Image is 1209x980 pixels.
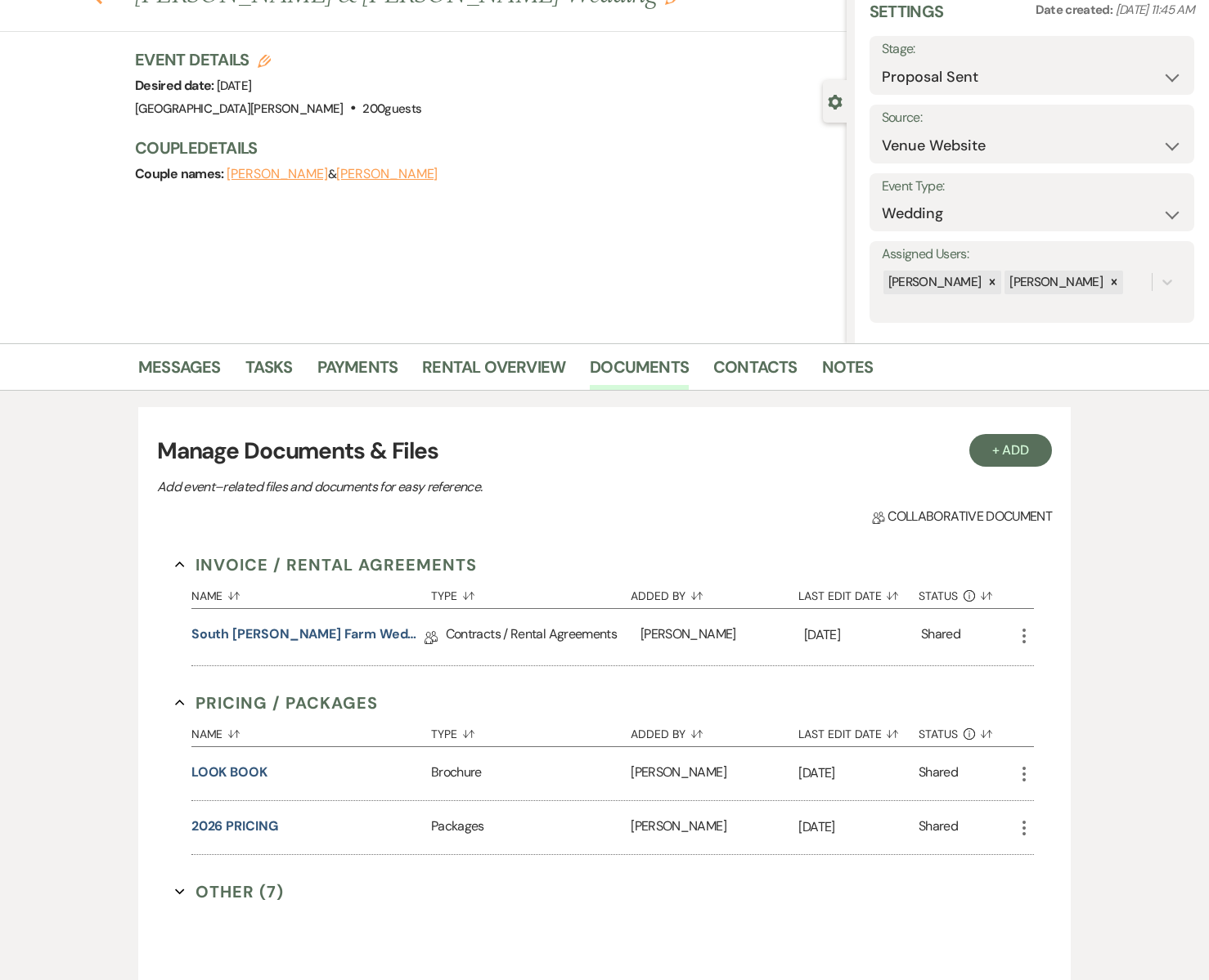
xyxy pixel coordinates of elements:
button: Type [431,577,631,608]
button: [PERSON_NAME] [227,168,328,181]
button: Pricing / Packages [175,691,378,715]
a: Payments [317,354,398,390]
h3: Couple Details [135,136,830,159]
span: Couple names: [135,165,227,182]
button: Status [919,715,1014,746]
p: [DATE] [798,817,919,838]
button: Last Edit Date [798,715,919,746]
button: Added By [631,715,798,746]
p: [DATE] [804,624,921,646]
div: Brochure [431,747,631,800]
a: South [PERSON_NAME] Farm Wedding & Event Agreement [191,624,425,650]
label: Assigned Users: [882,243,1182,266]
button: Close lead details [828,93,843,109]
button: Added By [631,577,798,608]
button: [PERSON_NAME] [336,168,438,181]
button: Invoice / Rental Agreements [175,553,477,577]
span: Date created: [1036,2,1116,18]
button: Other (7) [175,879,284,904]
span: Status [919,728,958,740]
a: Documents [590,354,689,390]
button: Status [919,577,1014,608]
label: Stage: [882,38,1182,61]
label: Source: [882,106,1182,130]
div: [PERSON_NAME] [640,609,804,665]
p: Add event–related files and documents for easy reference. [157,477,730,498]
div: [PERSON_NAME] [1005,271,1105,294]
span: & [227,166,438,182]
div: Shared [919,763,958,785]
a: Notes [822,354,874,390]
div: Shared [919,817,958,839]
a: Contacts [713,354,798,390]
button: 2026 PRICING [191,817,278,836]
button: Last Edit Date [798,577,919,608]
h3: Manage Documents & Files [157,434,1052,468]
span: [DATE] [217,78,251,94]
button: LOOK BOOK [191,763,267,782]
div: [PERSON_NAME] [883,271,984,294]
a: Tasks [245,354,293,390]
span: Status [919,590,958,602]
span: Desired date: [135,77,217,94]
div: [PERSON_NAME] [631,801,798,854]
h3: Event Details [135,48,421,71]
label: Event Type: [882,175,1182,199]
a: Messages [138,354,221,390]
span: Collaborative document [872,507,1052,526]
button: Name [191,577,431,608]
div: Packages [431,801,631,854]
button: Name [191,715,431,746]
p: [DATE] [798,763,919,784]
div: Contracts / Rental Agreements [446,609,640,665]
button: + Add [969,434,1053,467]
button: Type [431,715,631,746]
span: [DATE] 11:45 AM [1116,2,1194,18]
a: Rental Overview [422,354,565,390]
span: 200 guests [362,101,421,117]
div: Shared [921,624,960,650]
span: [GEOGRAPHIC_DATA][PERSON_NAME] [135,101,344,117]
div: [PERSON_NAME] [631,747,798,800]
